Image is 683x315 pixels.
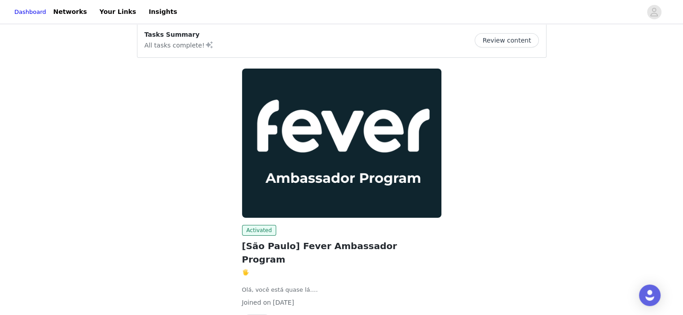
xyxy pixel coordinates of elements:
span: Joined on [242,299,271,306]
p: All tasks complete! [145,39,214,50]
p: 🖐️ [242,268,441,277]
div: avatar [650,5,658,19]
p: Olá, você está quase lá. [242,285,441,294]
a: Dashboard [14,8,46,17]
p: Tasks Summary [145,30,214,39]
a: Insights [143,2,182,22]
a: Networks [48,2,93,22]
a: Your Links [94,2,142,22]
h2: [São Paulo] Fever Ambassador Program [242,239,441,266]
div: Open Intercom Messenger [639,285,661,306]
span: Activated [242,225,277,236]
button: Review content [475,33,538,47]
img: Fever Ambassadors [242,69,441,218]
span: [DATE] [273,299,294,306]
